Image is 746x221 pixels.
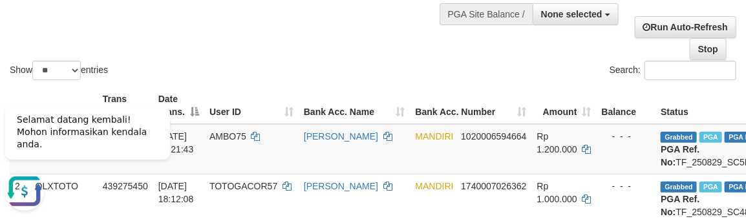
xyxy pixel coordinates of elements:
input: Search: [645,61,736,80]
a: [PERSON_NAME] [304,131,378,142]
th: Bank Acc. Name: activate to sort column ascending [299,87,410,124]
span: Selamat datang kembali! Mohon informasikan kendala anda. [17,20,147,55]
button: None selected [533,3,619,25]
span: Grabbed [661,132,697,143]
th: User ID: activate to sort column ascending [204,87,299,124]
select: Showentries [32,61,81,80]
div: - - - [602,180,651,193]
th: Trans ID: activate to sort column ascending [98,87,153,124]
label: Search: [610,61,736,80]
th: Date Trans.: activate to sort column descending [153,87,204,124]
span: Marked by aubandrioPGA [699,132,722,143]
span: Marked by aubandrioPGA [699,182,722,193]
span: None selected [541,9,602,19]
label: Show entries [10,61,108,80]
span: AMBO75 [209,131,246,142]
b: PGA Ref. No: [661,144,699,167]
th: ID [10,87,30,124]
span: Rp 1.200.000 [537,131,577,154]
span: Grabbed [661,182,697,193]
span: MANDIRI [416,181,454,191]
span: TOTOGACOR57 [209,181,277,191]
a: Stop [690,38,727,60]
th: Bank Acc. Number: activate to sort column ascending [410,87,532,124]
div: - - - [602,130,651,143]
span: MANDIRI [416,131,454,142]
th: Game/API: activate to sort column ascending [30,87,98,124]
a: [PERSON_NAME] [304,181,378,191]
span: Copy 1020006594664 to clipboard [461,131,526,142]
div: PGA Site Balance / [440,3,533,25]
th: Amount: activate to sort column ascending [532,87,597,124]
a: Run Auto-Refresh [635,16,736,38]
span: Copy 1740007026362 to clipboard [461,181,526,191]
b: PGA Ref. No: [661,194,699,217]
button: Open LiveChat chat widget [5,78,44,116]
span: Rp 1.000.000 [537,181,577,204]
th: Balance [597,87,656,124]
